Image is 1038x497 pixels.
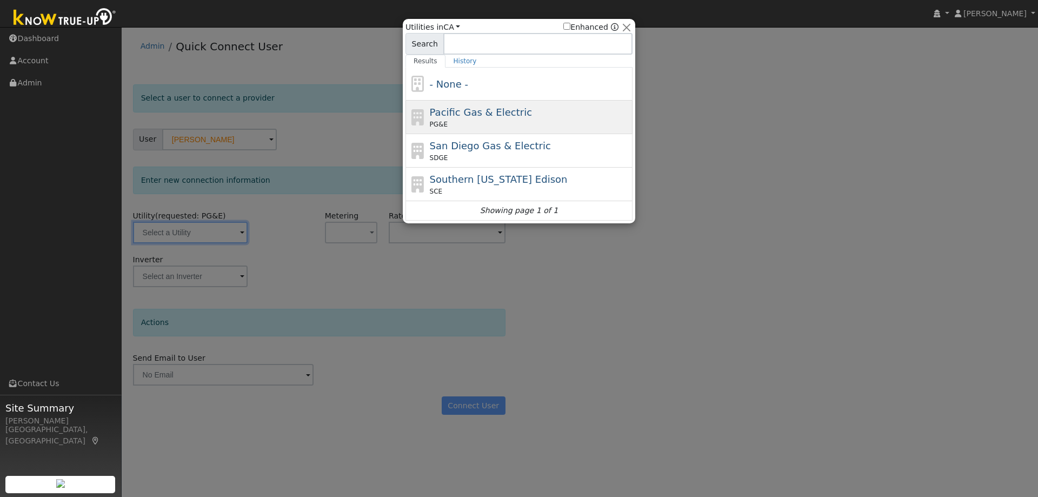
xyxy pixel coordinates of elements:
[430,107,532,118] span: Pacific Gas & Electric
[8,6,122,30] img: Know True-Up
[430,174,568,185] span: Southern [US_STATE] Edison
[56,479,65,488] img: retrieve
[480,205,558,216] i: Showing page 1 of 1
[430,78,468,90] span: - None -
[405,22,460,33] span: Utilities in
[5,401,116,415] span: Site Summary
[430,120,448,129] span: PG&E
[430,187,443,196] span: SCE
[563,22,608,33] label: Enhanced
[91,436,101,445] a: Map
[563,22,618,33] span: Show enhanced providers
[405,33,444,55] span: Search
[563,23,570,30] input: Enhanced
[430,140,551,151] span: San Diego Gas & Electric
[405,55,445,68] a: Results
[611,23,618,31] a: Enhanced Providers
[5,415,116,427] div: [PERSON_NAME]
[963,9,1027,18] span: [PERSON_NAME]
[430,153,448,163] span: SDGE
[445,55,485,68] a: History
[443,23,460,31] a: CA
[5,424,116,447] div: [GEOGRAPHIC_DATA], [GEOGRAPHIC_DATA]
